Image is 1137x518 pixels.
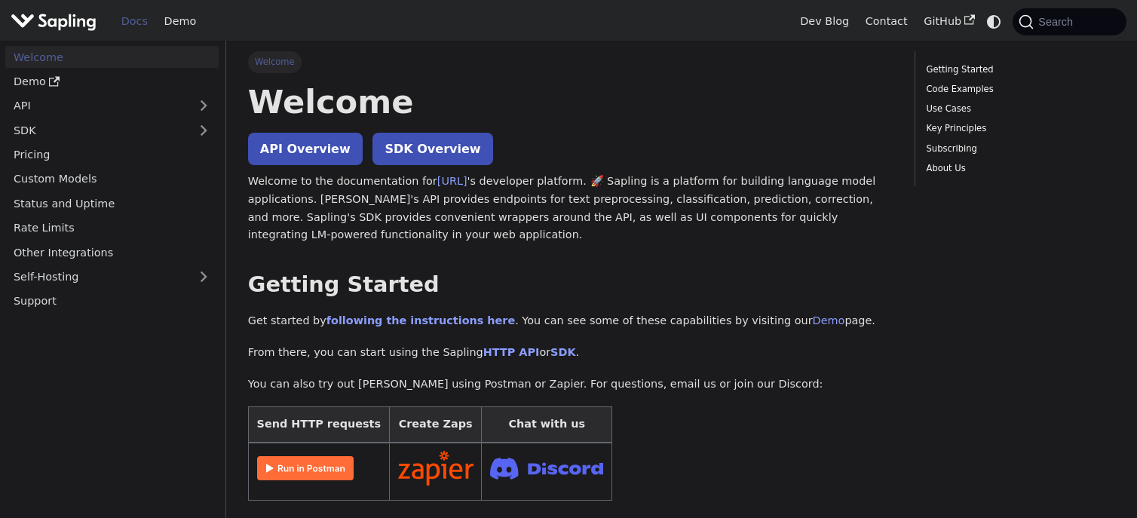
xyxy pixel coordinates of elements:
[482,407,612,443] th: Chat with us
[5,95,188,117] a: API
[248,133,363,165] a: API Overview
[5,290,219,312] a: Support
[5,71,219,93] a: Demo
[257,456,354,480] img: Run in Postman
[813,314,845,326] a: Demo
[5,192,219,214] a: Status and Uptime
[248,344,893,362] p: From there, you can start using the Sapling or .
[389,407,482,443] th: Create Zaps
[5,46,219,68] a: Welcome
[188,119,219,141] button: Expand sidebar category 'SDK'
[248,375,893,394] p: You can also try out [PERSON_NAME] using Postman or Zapier. For questions, email us or join our D...
[927,102,1110,116] a: Use Cases
[550,346,575,358] a: SDK
[156,10,204,33] a: Demo
[398,451,473,486] img: Connect in Zapier
[248,312,893,330] p: Get started by . You can see some of these capabilities by visiting our page.
[326,314,515,326] a: following the instructions here
[1034,16,1082,28] span: Search
[5,241,219,263] a: Other Integrations
[915,10,982,33] a: GitHub
[1013,8,1126,35] button: Search (Command+K)
[372,133,492,165] a: SDK Overview
[5,217,219,239] a: Rate Limits
[5,168,219,190] a: Custom Models
[11,11,97,32] img: Sapling.ai
[927,121,1110,136] a: Key Principles
[5,119,188,141] a: SDK
[113,10,156,33] a: Docs
[11,11,102,32] a: Sapling.aiSapling.ai
[437,175,467,187] a: [URL]
[927,142,1110,156] a: Subscribing
[927,63,1110,77] a: Getting Started
[483,346,540,358] a: HTTP API
[188,95,219,117] button: Expand sidebar category 'API'
[792,10,857,33] a: Dev Blog
[490,453,603,484] img: Join Discord
[927,82,1110,97] a: Code Examples
[248,173,893,244] p: Welcome to the documentation for 's developer platform. 🚀 Sapling is a platform for building lang...
[248,81,893,122] h1: Welcome
[857,10,916,33] a: Contact
[5,266,219,288] a: Self-Hosting
[248,51,302,72] span: Welcome
[248,51,893,72] nav: Breadcrumbs
[248,407,389,443] th: Send HTTP requests
[927,161,1110,176] a: About Us
[5,144,219,166] a: Pricing
[983,11,1005,32] button: Switch between dark and light mode (currently system mode)
[248,271,893,299] h2: Getting Started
